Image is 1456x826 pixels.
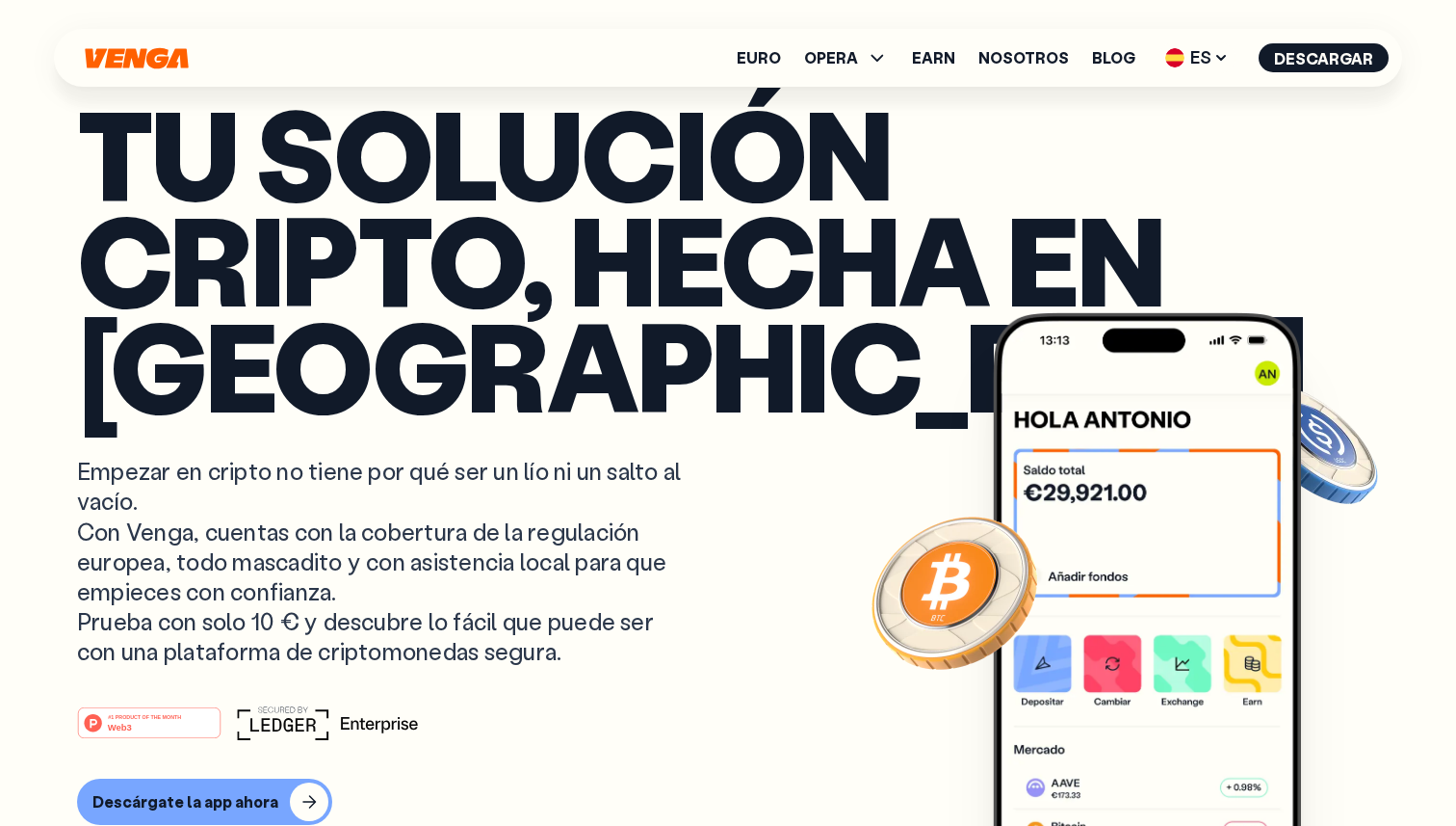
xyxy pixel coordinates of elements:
[108,714,181,720] tspan: #1 PRODUCT OF THE MONTH
[77,779,332,825] button: Descárgate la app ahora
[92,792,278,812] div: Descárgate la app ahora
[912,50,955,66] a: Earn
[1158,42,1235,73] span: ES
[1259,43,1389,72] button: Descargar
[108,721,132,732] tspan: Web3
[804,46,889,69] span: OPERA
[1092,50,1135,66] a: Blog
[804,50,858,66] span: OPERA
[1165,48,1184,67] img: flag-es
[77,718,221,743] a: #1 PRODUCT OF THE MONTHWeb3
[83,47,191,69] svg: Inicio
[737,50,781,66] a: Euro
[1243,375,1382,514] img: USDC coin
[77,456,686,666] p: Empezar en cripto no tiene por qué ser un lío ni un salto al vacío. Con Venga, cuentas con la cob...
[868,505,1041,679] img: Bitcoin
[77,100,1379,417] p: Tu solución cripto, hecha en [GEOGRAPHIC_DATA]
[77,779,1379,825] a: Descárgate la app ahora
[978,50,1069,66] a: Nosotros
